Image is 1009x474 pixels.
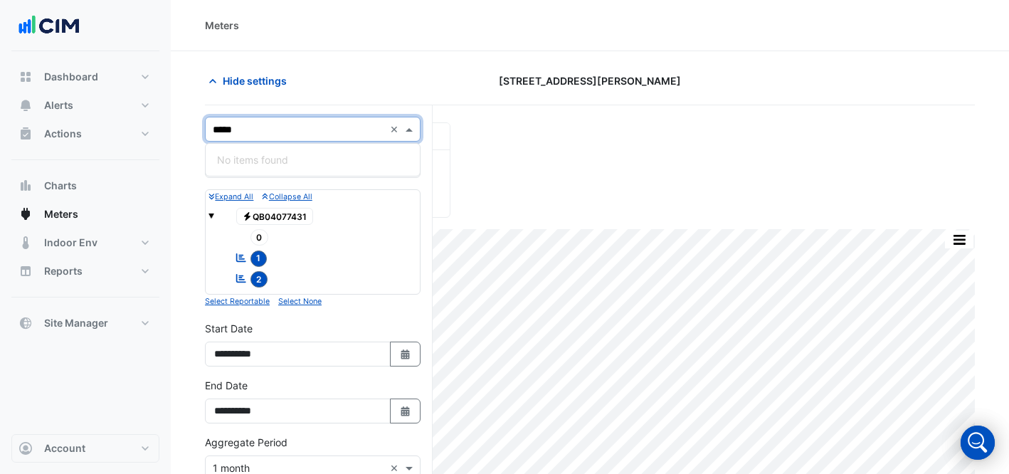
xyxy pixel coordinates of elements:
span: Clear [390,122,402,137]
app-icon: Indoor Env [19,236,33,250]
button: Select Reportable [205,295,270,307]
small: Collapse All [262,192,312,201]
label: Start Date [205,321,253,336]
span: Alerts [44,98,73,112]
button: Dashboard [11,63,159,91]
span: 2 [250,271,268,288]
button: Charts [11,172,159,200]
button: Account [11,434,159,463]
small: Select Reportable [205,297,270,306]
button: Collapse All [262,190,312,203]
fa-icon: Select Date [399,405,412,417]
ng-dropdown-panel: Options list [205,143,421,177]
div: No items found [206,149,420,170]
div: Open Intercom Messenger [961,426,995,460]
app-icon: Charts [19,179,33,193]
span: Dashboard [44,70,98,84]
button: Alerts [11,91,159,120]
span: Actions [44,127,82,141]
fa-icon: Reportable [235,273,248,285]
span: 1 [250,251,268,267]
app-icon: Site Manager [19,316,33,330]
button: Meters [11,200,159,228]
fa-icon: Reportable [235,251,248,263]
span: 0 [250,229,269,246]
button: Expand All [208,190,253,203]
app-icon: Reports [19,264,33,278]
fa-icon: Electricity [242,211,253,221]
button: Reports [11,257,159,285]
span: Reports [44,264,83,278]
span: QB04077431 [236,208,314,225]
span: Indoor Env [44,236,97,250]
app-icon: Dashboard [19,70,33,84]
label: Aggregate Period [205,435,287,450]
span: Charts [44,179,77,193]
button: More Options [945,231,973,248]
button: Actions [11,120,159,148]
fa-icon: Select Date [399,348,412,360]
button: Select None [278,295,322,307]
span: Account [44,441,85,455]
span: Site Manager [44,316,108,330]
small: Select None [278,297,322,306]
app-icon: Alerts [19,98,33,112]
img: Company Logo [17,11,81,40]
app-icon: Meters [19,207,33,221]
small: Expand All [208,192,253,201]
span: Meters [44,207,78,221]
span: Hide settings [223,73,287,88]
button: Indoor Env [11,228,159,257]
button: Site Manager [11,309,159,337]
button: Hide settings [205,68,296,93]
div: Meters [205,18,239,33]
label: End Date [205,378,248,393]
app-icon: Actions [19,127,33,141]
span: [STREET_ADDRESS][PERSON_NAME] [499,73,681,88]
